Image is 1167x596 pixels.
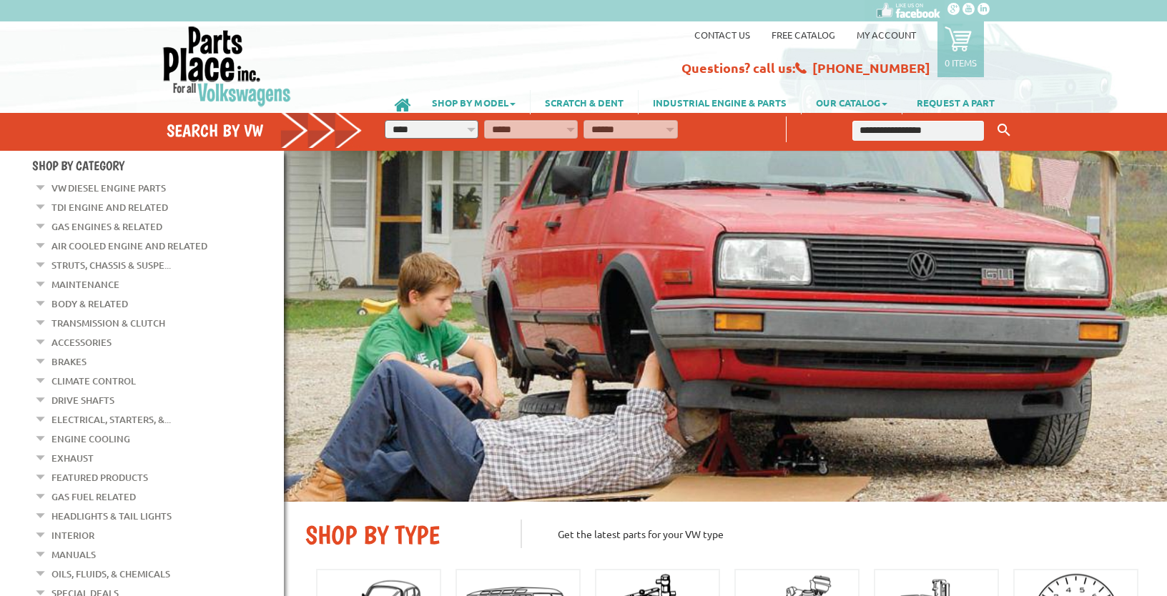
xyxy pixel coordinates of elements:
a: Struts, Chassis & Suspe... [51,256,171,274]
a: Oils, Fluids, & Chemicals [51,565,170,583]
a: Contact us [694,29,750,41]
a: Body & Related [51,294,128,313]
h2: SHOP BY TYPE [305,520,499,550]
a: VW Diesel Engine Parts [51,179,166,197]
a: Climate Control [51,372,136,390]
a: Drive Shafts [51,391,114,409]
a: REQUEST A PART [902,90,1009,114]
a: SHOP BY MODEL [418,90,530,114]
h4: Search by VW [167,120,363,141]
a: TDI Engine and Related [51,198,168,217]
img: First slide [900x500] [284,151,1167,502]
a: Headlights & Tail Lights [51,507,172,525]
a: Interior [51,526,94,545]
a: Air Cooled Engine and Related [51,237,207,255]
a: Exhaust [51,449,94,467]
p: Get the latest parts for your VW type [521,520,1146,548]
p: 0 items [945,56,977,69]
a: My Account [857,29,916,41]
a: Manuals [51,545,96,564]
a: Gas Fuel Related [51,487,136,506]
a: Gas Engines & Related [51,217,162,236]
img: Parts Place Inc! [162,25,292,107]
a: Brakes [51,352,87,371]
button: Keyword Search [993,119,1015,142]
a: 0 items [937,21,984,77]
a: Maintenance [51,275,119,294]
a: Free Catalog [772,29,835,41]
h4: Shop By Category [32,158,284,173]
a: OUR CATALOG [802,90,902,114]
a: Accessories [51,333,112,352]
a: Engine Cooling [51,429,130,448]
a: INDUSTRIAL ENGINE & PARTS [639,90,801,114]
a: Electrical, Starters, &... [51,410,171,429]
a: Featured Products [51,468,148,487]
a: Transmission & Clutch [51,314,165,332]
a: SCRATCH & DENT [531,90,638,114]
